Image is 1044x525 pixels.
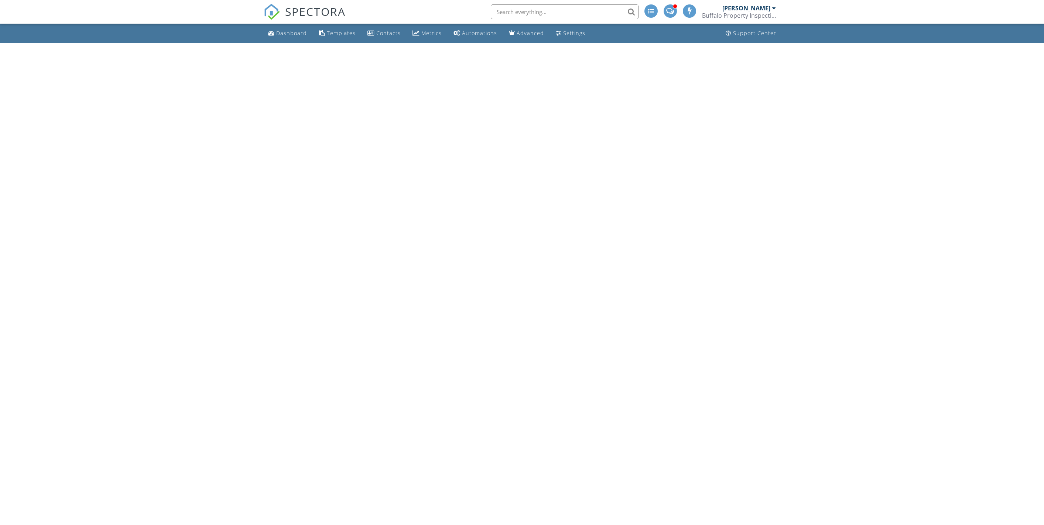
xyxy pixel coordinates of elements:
div: Settings [563,30,585,37]
a: Advanced [506,27,547,40]
div: Dashboard [276,30,307,37]
a: SPECTORA [264,10,346,25]
div: Automations [462,30,497,37]
span: SPECTORA [285,4,346,19]
div: Contacts [376,30,401,37]
a: Templates [316,27,359,40]
a: Metrics [410,27,445,40]
a: Contacts [364,27,404,40]
input: Search everything... [491,4,639,19]
a: Support Center [723,27,779,40]
a: Dashboard [265,27,310,40]
div: Support Center [733,30,776,37]
a: Automations (Advanced) [451,27,500,40]
img: The Best Home Inspection Software - Spectora [264,4,280,20]
a: Settings [553,27,588,40]
div: Templates [327,30,356,37]
div: Metrics [421,30,442,37]
div: [PERSON_NAME] [722,4,770,12]
div: Buffalo Property Inspections [702,12,776,19]
div: Advanced [517,30,544,37]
